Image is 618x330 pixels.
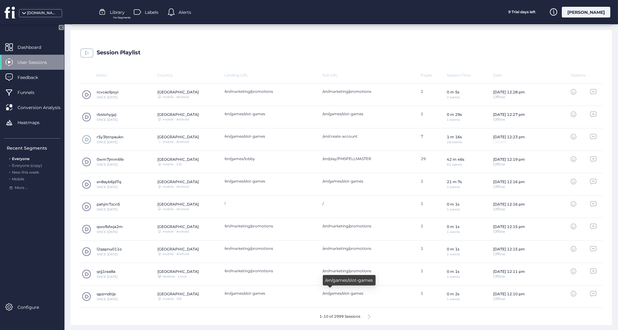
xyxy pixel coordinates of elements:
div: /en/marketing/promotions [323,246,415,251]
div: /en/marketing/promotions [225,89,317,94]
div: Options [571,73,597,77]
div: 7 [421,134,446,145]
div: [GEOGRAPHIC_DATA] [157,179,199,184]
div: 2 events [447,96,460,99]
span: Conversion Analysis [17,104,70,111]
div: [DATE] 12:28 pm [493,90,525,94]
div: 1 events [447,253,460,256]
div: l2qapnu011o [97,247,122,251]
div: Offline [493,275,525,278]
div: [GEOGRAPHIC_DATA] [157,157,199,162]
div: Offline [493,207,525,211]
span: Funnels [17,89,44,96]
span: User Sessions [17,59,56,66]
div: pahjm7zcn5 [97,202,120,206]
div: /en/games/slot-games [225,134,317,139]
span: New this week [12,170,39,175]
div: /en/games/slot-games [225,112,317,116]
span: Dashboard [17,44,50,51]
div: mobile · Android [163,96,189,99]
span: Labels [145,9,158,16]
div: mobile · Android [163,140,189,143]
div: Offline [493,118,525,121]
div: mobile · iOS [163,297,182,301]
div: 0 m 1s [447,224,460,229]
div: SINCE [DATE] [97,96,118,99]
div: 1 [421,291,446,302]
div: 2 [421,179,446,190]
div: Landing URL [225,73,323,77]
div: mobile · Android [163,208,189,211]
div: Recent Segments [7,145,60,151]
div: 0 m 1s [447,247,460,251]
div: mobile · Android [163,118,189,121]
div: Pages [421,73,446,77]
div: /en/games/slot-games [323,291,415,296]
div: [GEOGRAPHIC_DATA] [157,135,199,139]
div: 1 [421,246,446,257]
div: SINCE [DATE] [97,118,118,121]
div: Offline [493,230,525,234]
div: [DATE] 12:23 pm [493,135,525,139]
div: 1 [421,201,446,212]
div: 1 m 16s [447,135,462,139]
div: Offline [493,185,525,189]
div: [GEOGRAPHIC_DATA] [157,292,199,296]
div: SINCE [DATE] [97,186,121,189]
div: SINCE [DATE] [97,298,118,301]
div: 1 events [447,118,462,121]
div: Country [157,73,225,77]
div: 21 m 7s [447,179,462,184]
div: SINCE [DATE] [97,141,123,144]
div: SINCE [DATE] [97,230,123,234]
div: [DATE] 12:27 pm [493,112,525,117]
div: rb4lohygzj [97,112,118,117]
span: Feedback [17,74,47,81]
div: [DOMAIN_NAME] [27,10,58,16]
div: /en/games/slot-games [225,179,317,183]
div: Offline [493,252,525,256]
div: 42 m 46s [447,157,464,162]
div: 1 events [447,275,460,278]
span: For Segments [113,16,130,20]
span: Configure [17,304,48,311]
div: mobile · Android [163,185,189,188]
div: /en/marketing/promotions [225,224,317,228]
span: Heatmaps [17,119,49,126]
span: Library [110,9,125,16]
div: Session Time [447,73,493,77]
div: Offline [493,95,525,99]
div: SINCE [DATE] [97,208,120,211]
div: Session Playlist [97,50,141,56]
span: . [9,155,10,161]
span: . [9,169,10,175]
div: 1 [421,269,446,280]
div: 1-10 of 2999 Sessions [319,315,360,318]
div: 2 events [447,186,462,189]
div: [GEOGRAPHIC_DATA] [157,269,199,274]
span: Mobile [12,177,24,181]
div: en8ayb6jd7q [97,179,121,184]
span: Everyone [12,156,29,161]
div: mobile · Android [163,253,189,256]
div: /en/games/lobby [225,156,317,161]
div: Offline [493,297,525,301]
div: 0 m 1s [447,202,460,206]
div: mobile · iOS [163,163,182,166]
div: 0 m 29s [447,112,462,117]
div: 0 m 5s [447,90,460,94]
div: [DATE] 12:16 pm [493,202,525,206]
div: desktop · Linux [163,275,187,278]
div: /en/games/slot-games [323,179,415,183]
div: 29 [421,156,446,167]
div: mobile · Android [163,230,189,233]
div: [DATE] 12:10 pm [493,292,525,296]
div: qwofbfwja2m [97,224,123,229]
div: SINCE [DATE] [97,275,118,278]
div: [GEOGRAPHIC_DATA] [157,224,199,229]
div: 0wm7jmm6fe [97,157,124,162]
div: 9 Trial days left [499,7,545,18]
div: / [323,201,415,206]
span: More ... [15,185,28,191]
div: [PERSON_NAME] [562,7,610,18]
